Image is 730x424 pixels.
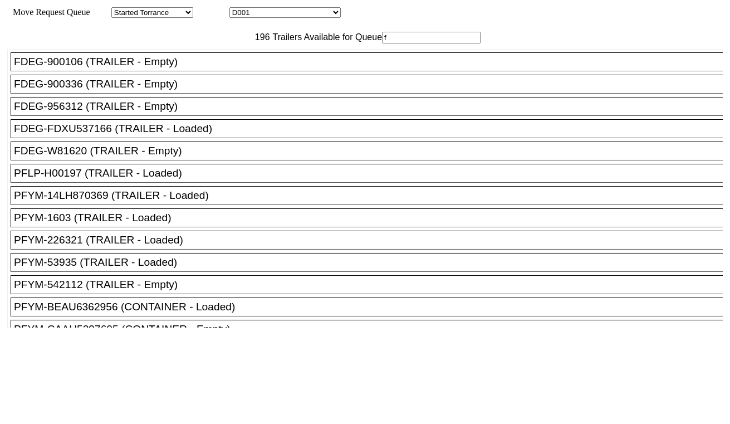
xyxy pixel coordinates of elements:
div: PFYM-14LH870369 (TRAILER - Loaded) [14,189,729,202]
div: FDEG-956312 (TRAILER - Empty) [14,100,729,113]
div: PFYM-CAAU5297605 (CONTAINER - Empty) [14,323,729,335]
div: PFYM-542112 (TRAILER - Empty) [14,279,729,291]
div: PFLP-H00197 (TRAILER - Loaded) [14,167,729,179]
div: PFYM-BEAU6362956 (CONTAINER - Loaded) [14,301,729,313]
span: Area [92,7,109,17]
div: PFYM-1603 (TRAILER - Loaded) [14,212,729,224]
div: FDEG-W81620 (TRAILER - Empty) [14,145,729,157]
input: Filter Available Trailers [382,32,481,43]
div: FDEG-900106 (TRAILER - Empty) [14,56,729,68]
span: Move Request Queue [7,7,90,17]
span: Trailers Available for Queue [270,32,383,42]
span: 196 [249,32,270,42]
div: FDEG-FDXU537166 (TRAILER - Loaded) [14,123,729,135]
div: PFYM-226321 (TRAILER - Loaded) [14,234,729,246]
div: PFYM-53935 (TRAILER - Loaded) [14,256,729,269]
div: FDEG-900336 (TRAILER - Empty) [14,78,729,90]
span: Location [195,7,227,17]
